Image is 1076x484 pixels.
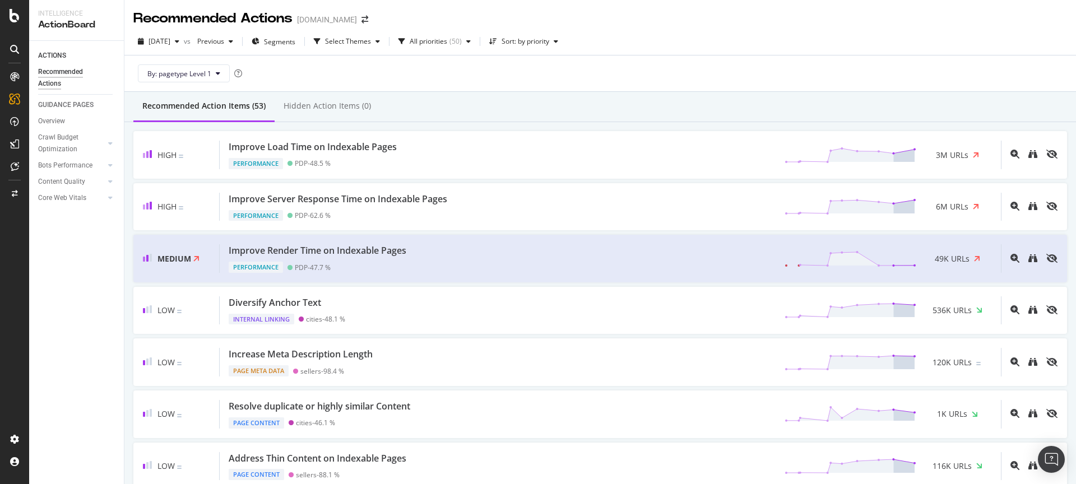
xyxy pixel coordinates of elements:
[149,36,170,46] span: 2025 Aug. 10th
[937,408,967,420] span: 1K URLs
[247,32,300,50] button: Segments
[936,150,968,161] span: 3M URLs
[229,141,397,153] div: Improve Load Time on Indexable Pages
[38,50,66,62] div: ACTIONS
[179,155,183,158] img: Equal
[296,418,335,427] div: cities - 46.1 %
[1046,357,1058,366] div: eye-slash
[1010,357,1019,366] div: magnifying-glass-plus
[1028,305,1037,314] div: binoculars
[933,460,972,472] span: 116K URLs
[1046,254,1058,263] div: eye-slash
[38,18,115,31] div: ActionBoard
[933,305,972,316] span: 536K URLs
[394,32,475,50] button: All priorities(50)
[229,417,284,429] div: Page Content
[229,210,283,221] div: Performance
[1028,202,1037,211] div: binoculars
[325,38,371,45] div: Select Themes
[38,160,92,171] div: Bots Performance
[1010,305,1019,314] div: magnifying-glass-plus
[1010,409,1019,418] div: magnifying-glass-plus
[184,36,193,46] span: vs
[142,100,266,111] div: Recommended Action Items (53)
[157,357,175,367] span: Low
[264,37,295,46] span: Segments
[38,115,65,127] div: Overview
[179,206,183,210] img: Equal
[976,362,981,365] img: Equal
[229,262,283,273] div: Performance
[177,362,182,365] img: Equal
[284,100,371,111] div: Hidden Action Items (0)
[157,201,177,212] span: High
[157,460,175,471] span: Low
[193,36,224,46] span: Previous
[449,38,462,45] div: ( 50 )
[38,132,97,155] div: Crawl Budget Optimization
[1038,446,1065,473] div: Open Intercom Messenger
[133,32,184,50] button: [DATE]
[1028,150,1037,160] a: binoculars
[297,14,357,25] div: [DOMAIN_NAME]
[38,176,85,188] div: Content Quality
[1046,305,1058,314] div: eye-slash
[485,32,563,50] button: Sort: by priority
[229,244,406,257] div: Improve Render Time on Indexable Pages
[38,99,94,111] div: GUIDANCE PAGES
[295,263,331,272] div: PDP - 47.7 %
[306,315,345,323] div: cities - 48.1 %
[229,314,294,325] div: Internal Linking
[1028,358,1037,367] a: binoculars
[138,64,230,82] button: By: pagetype Level 1
[1028,202,1037,212] a: binoculars
[1046,150,1058,159] div: eye-slash
[1028,254,1037,263] div: binoculars
[157,305,175,315] span: Low
[229,452,406,465] div: Address Thin Content on Indexable Pages
[933,357,972,368] span: 120K URLs
[157,150,177,160] span: High
[361,16,368,24] div: arrow-right-arrow-left
[1028,306,1037,315] a: binoculars
[1046,202,1058,211] div: eye-slash
[1010,150,1019,159] div: magnifying-glass-plus
[38,160,105,171] a: Bots Performance
[1010,202,1019,211] div: magnifying-glass-plus
[229,400,410,413] div: Resolve duplicate or highly similar Content
[295,211,331,220] div: PDP - 62.6 %
[229,296,321,309] div: Diversify Anchor Text
[295,159,331,167] div: PDP - 48.5 %
[502,38,549,45] div: Sort: by priority
[157,408,175,419] span: Low
[147,69,211,78] span: By: pagetype Level 1
[1028,150,1037,159] div: binoculars
[229,348,373,361] div: Increase Meta Description Length
[38,115,116,127] a: Overview
[935,253,970,264] span: 49K URLs
[38,66,105,90] div: Recommended Actions
[38,176,105,188] a: Content Quality
[1028,254,1037,264] a: binoculars
[1028,357,1037,366] div: binoculars
[1010,461,1019,470] div: magnifying-glass-plus
[296,471,340,479] div: sellers - 88.1 %
[229,158,283,169] div: Performance
[177,310,182,313] img: Equal
[38,192,105,204] a: Core Web Vitals
[410,38,447,45] div: All priorities
[38,66,116,90] a: Recommended Actions
[1010,254,1019,263] div: magnifying-glass-plus
[1028,409,1037,418] div: binoculars
[157,253,191,264] span: Medium
[1046,409,1058,418] div: eye-slash
[177,414,182,417] img: Equal
[300,367,344,375] div: sellers - 98.4 %
[1028,462,1037,471] a: binoculars
[309,32,384,50] button: Select Themes
[1028,409,1037,419] a: binoculars
[38,192,86,204] div: Core Web Vitals
[229,469,284,480] div: Page Content
[229,365,289,376] div: Page Meta Data
[38,50,116,62] a: ACTIONS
